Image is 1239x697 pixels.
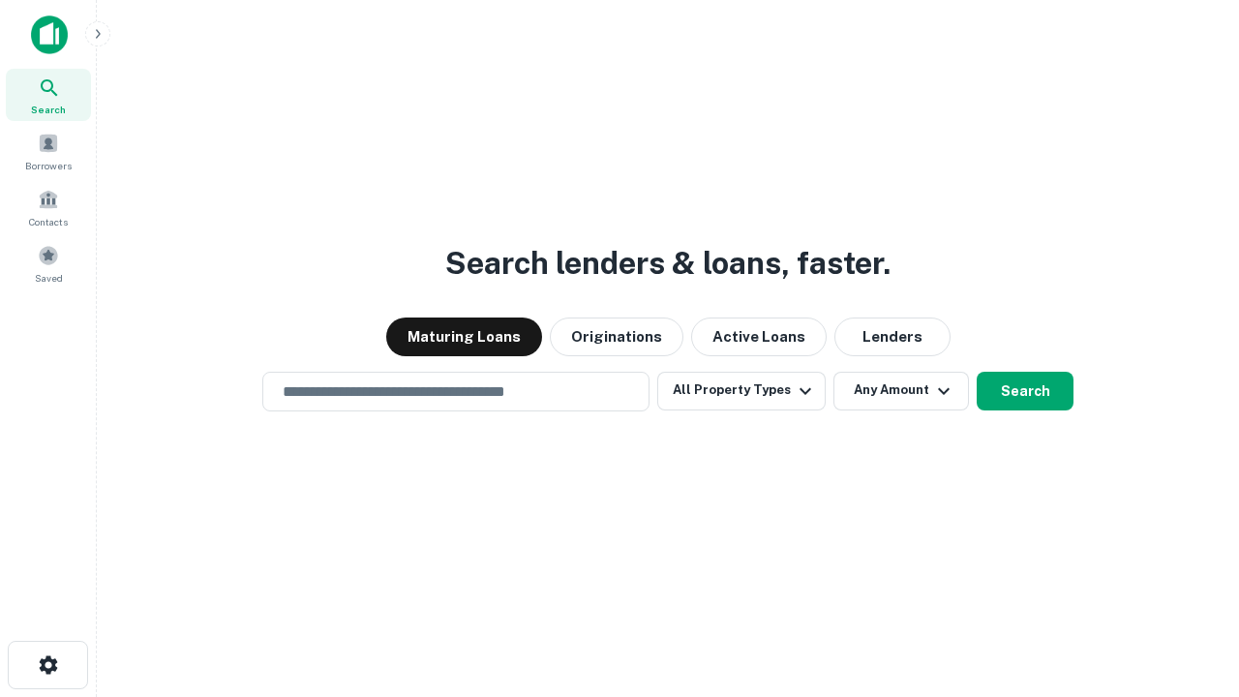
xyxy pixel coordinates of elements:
[6,69,91,121] a: Search
[834,318,951,356] button: Lenders
[6,237,91,289] a: Saved
[657,372,826,410] button: All Property Types
[31,102,66,117] span: Search
[386,318,542,356] button: Maturing Loans
[6,125,91,177] a: Borrowers
[445,240,891,287] h3: Search lenders & loans, faster.
[31,15,68,54] img: capitalize-icon.png
[977,372,1073,410] button: Search
[691,318,827,356] button: Active Loans
[25,158,72,173] span: Borrowers
[550,318,683,356] button: Originations
[29,214,68,229] span: Contacts
[833,372,969,410] button: Any Amount
[1142,542,1239,635] iframe: Chat Widget
[35,270,63,286] span: Saved
[6,181,91,233] a: Contacts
